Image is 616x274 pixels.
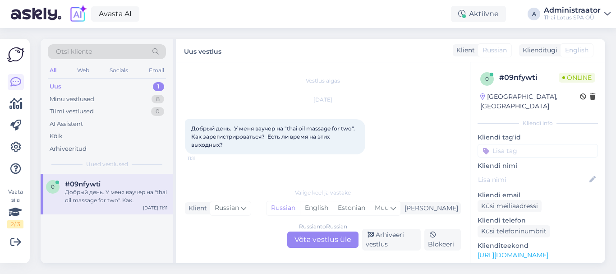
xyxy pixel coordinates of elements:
p: Kliendi tag'id [478,133,598,142]
p: Vaata edasi ... [478,263,598,271]
div: Minu vestlused [50,95,94,104]
label: Uus vestlus [184,44,221,56]
p: Kliendi email [478,190,598,200]
img: explore-ai [69,5,87,23]
span: Добрый день. У меня ваучер на "thai oil massage for two". Как зарегистрироваться? Есть ли время н... [191,125,356,148]
div: Kliendi info [478,119,598,127]
div: Thai Lotus SPA OÜ [544,14,601,21]
span: Otsi kliente [56,47,92,56]
div: English [300,201,333,215]
div: Kõik [50,132,63,141]
a: AdministraatorThai Lotus SPA OÜ [544,7,611,21]
div: Uus [50,82,61,91]
div: A [528,8,540,20]
div: [DATE] 11:11 [143,204,168,211]
p: Kliendi telefon [478,216,598,225]
div: Email [147,65,166,76]
div: Valige keel ja vastake [185,189,461,197]
span: #09nfywti [65,180,101,188]
div: 0 [151,107,164,116]
a: [URL][DOMAIN_NAME] [478,251,548,259]
div: Arhiveeritud [50,144,87,153]
div: Klient [453,46,475,55]
span: 0 [51,183,55,190]
span: English [565,46,588,55]
div: Klient [185,204,207,213]
div: Aktiivne [451,6,506,22]
div: Küsi telefoninumbrit [478,225,550,237]
div: Klienditugi [519,46,557,55]
div: Võta vestlus üle [287,232,359,248]
input: Lisa nimi [478,175,588,185]
p: Kliendi nimi [478,161,598,171]
span: Russian [483,46,507,55]
div: Küsi meiliaadressi [478,200,542,212]
span: Online [559,73,595,83]
img: Askly Logo [7,46,24,63]
div: [GEOGRAPHIC_DATA], [GEOGRAPHIC_DATA] [480,92,580,111]
div: Estonian [333,201,370,215]
div: Vaata siia [7,188,23,228]
div: Administraator [544,7,601,14]
div: 8 [152,95,164,104]
span: Russian [215,203,239,213]
div: Vestlus algas [185,77,461,85]
div: Russian [267,201,300,215]
div: Добрый день. У меня ваучер на "thai oil massage for two". Как зарегистрироваться? Есть ли время н... [65,188,168,204]
p: Klienditeekond [478,241,598,251]
div: Socials [108,65,130,76]
div: # 09nfywti [499,72,559,83]
div: Blokeeri [424,229,461,251]
a: Avasta AI [91,6,139,22]
span: 0 [485,75,489,82]
div: 2 / 3 [7,220,23,228]
div: [PERSON_NAME] [401,204,458,213]
div: [DATE] [185,96,461,104]
div: Russian to Russian [299,223,347,231]
div: All [48,65,58,76]
span: Uued vestlused [86,160,128,168]
div: AI Assistent [50,120,83,129]
div: Web [75,65,91,76]
div: Arhiveeri vestlus [362,229,421,251]
div: Tiimi vestlused [50,107,94,116]
span: Muu [375,204,389,212]
input: Lisa tag [478,144,598,158]
span: 11:11 [188,155,221,162]
div: 1 [153,82,164,91]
